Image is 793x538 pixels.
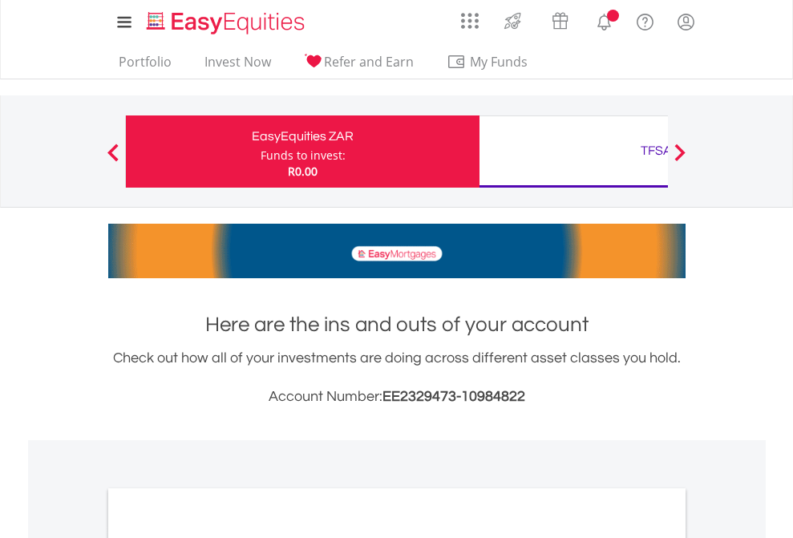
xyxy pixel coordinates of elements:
[324,53,414,71] span: Refer and Earn
[144,10,311,36] img: EasyEquities_Logo.png
[451,4,489,30] a: AppsGrid
[447,51,552,72] span: My Funds
[664,152,696,168] button: Next
[112,54,178,79] a: Portfolio
[584,4,625,36] a: Notifications
[666,4,706,39] a: My Profile
[382,389,525,404] span: EE2329473-10984822
[261,148,346,164] div: Funds to invest:
[108,224,686,278] img: EasyMortage Promotion Banner
[461,12,479,30] img: grid-menu-icon.svg
[500,8,526,34] img: thrive-v2.svg
[108,310,686,339] h1: Here are the ins and outs of your account
[108,347,686,408] div: Check out how all of your investments are doing across different asset classes you hold.
[536,4,584,34] a: Vouchers
[140,4,311,36] a: Home page
[625,4,666,36] a: FAQ's and Support
[97,152,129,168] button: Previous
[108,386,686,408] h3: Account Number:
[288,164,318,179] span: R0.00
[136,125,470,148] div: EasyEquities ZAR
[297,54,420,79] a: Refer and Earn
[547,8,573,34] img: vouchers-v2.svg
[198,54,277,79] a: Invest Now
